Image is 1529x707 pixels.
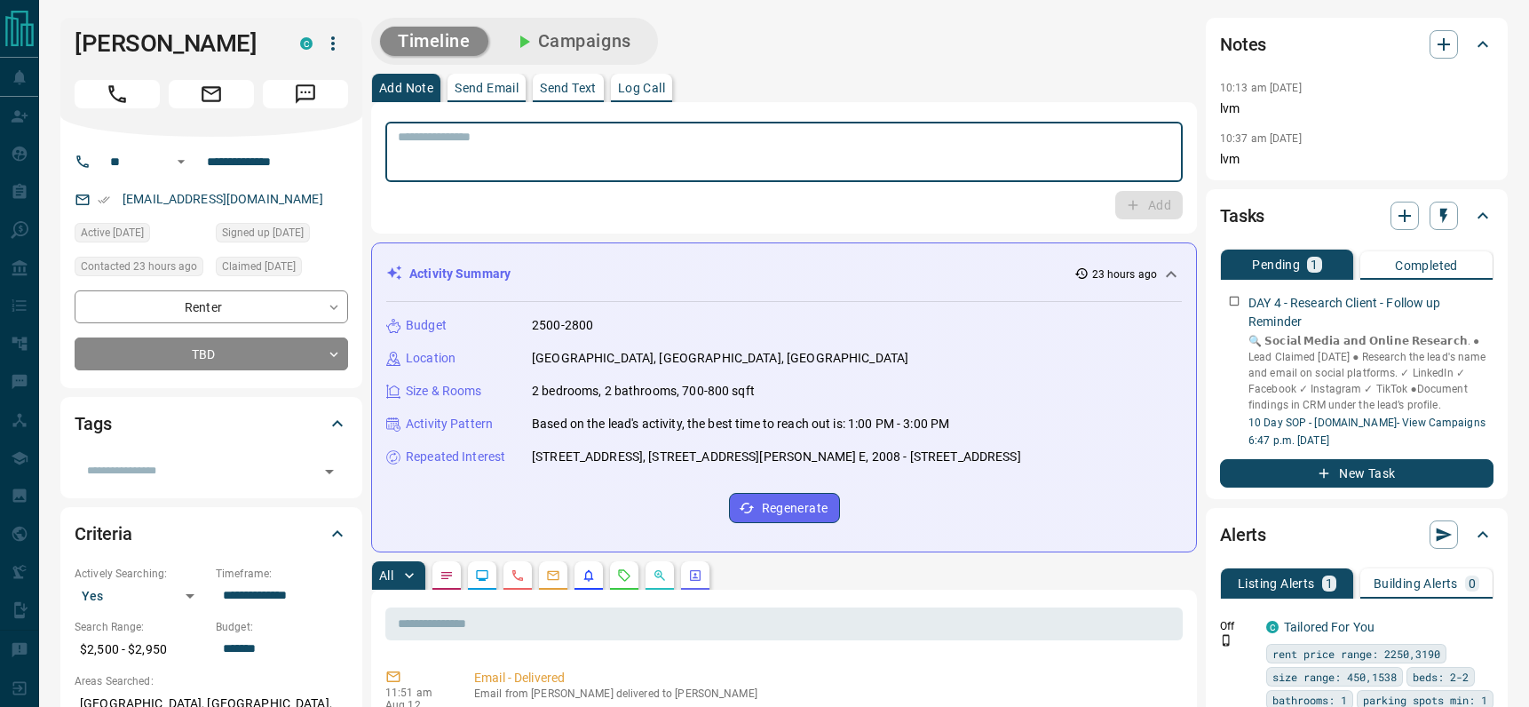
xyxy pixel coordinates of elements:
[300,37,313,50] div: condos.ca
[617,568,631,583] svg: Requests
[409,265,511,283] p: Activity Summary
[511,568,525,583] svg: Calls
[455,82,519,94] p: Send Email
[1220,459,1493,488] button: New Task
[1220,132,1302,145] p: 10:37 am [DATE]
[1220,23,1493,66] div: Notes
[169,80,254,108] span: Email
[386,258,1182,290] div: Activity Summary23 hours ago
[1220,618,1256,634] p: Off
[532,448,1021,466] p: [STREET_ADDRESS], [STREET_ADDRESS][PERSON_NAME] E, 2008 - [STREET_ADDRESS]
[75,520,132,548] h2: Criteria
[263,80,348,108] span: Message
[75,512,348,555] div: Criteria
[474,687,1176,700] p: Email from [PERSON_NAME] delivered to [PERSON_NAME]
[216,619,348,635] p: Budget:
[582,568,596,583] svg: Listing Alerts
[75,290,348,323] div: Renter
[1252,258,1300,271] p: Pending
[98,194,110,206] svg: Email Verified
[1311,258,1318,271] p: 1
[380,27,488,56] button: Timeline
[1248,294,1493,331] p: DAY 4 - Research Client - Follow up Reminder
[1266,621,1279,633] div: condos.ca
[1248,333,1493,413] p: 🔍 𝗦𝗼𝗰𝗶𝗮𝗹 𝗠𝗲𝗱𝗶𝗮 𝗮𝗻𝗱 𝗢𝗻𝗹𝗶𝗻𝗲 𝗥𝗲𝘀𝗲𝗮𝗿𝗰𝗵. ● Lead Claimed [DATE] ● Research the lead's name and email on...
[1092,266,1157,282] p: 23 hours ago
[1248,433,1493,449] p: 6:47 p.m. [DATE]
[75,673,348,689] p: Areas Searched:
[474,669,1176,687] p: Email - Delivered
[532,415,949,433] p: Based on the lead's activity, the best time to reach out is: 1:00 PM - 3:00 PM
[532,349,908,368] p: [GEOGRAPHIC_DATA], [GEOGRAPHIC_DATA], [GEOGRAPHIC_DATA]
[1469,577,1476,590] p: 0
[123,192,323,206] a: [EMAIL_ADDRESS][DOMAIN_NAME]
[729,493,840,523] button: Regenerate
[379,569,393,582] p: All
[75,29,273,58] h1: [PERSON_NAME]
[222,258,296,275] span: Claimed [DATE]
[406,415,493,433] p: Activity Pattern
[532,316,593,335] p: 2500-2800
[1220,30,1266,59] h2: Notes
[75,635,207,664] p: $2,500 - $2,950
[75,223,207,248] div: Sun Aug 10 2025
[1284,620,1375,634] a: Tailored For You
[1220,99,1493,118] p: lvm
[1220,202,1264,230] h2: Tasks
[75,257,207,282] div: Tue Aug 12 2025
[1238,577,1315,590] p: Listing Alerts
[1326,577,1333,590] p: 1
[75,80,160,108] span: Call
[1248,417,1485,429] a: 10 Day SOP - [DOMAIN_NAME]- View Campaigns
[1220,634,1232,647] svg: Push Notification Only
[475,568,489,583] svg: Lead Browsing Activity
[406,349,456,368] p: Location
[440,568,454,583] svg: Notes
[406,316,447,335] p: Budget
[1272,668,1397,686] span: size range: 450,1538
[540,82,597,94] p: Send Text
[216,566,348,582] p: Timeframe:
[379,82,433,94] p: Add Note
[1220,82,1302,94] p: 10:13 am [DATE]
[618,82,665,94] p: Log Call
[1220,520,1266,549] h2: Alerts
[1272,645,1440,663] span: rent price range: 2250,3190
[1395,259,1458,272] p: Completed
[216,257,348,282] div: Fri Aug 01 2025
[75,582,207,610] div: Yes
[385,687,448,699] p: 11:51 am
[75,619,207,635] p: Search Range:
[81,258,197,275] span: Contacted 23 hours ago
[81,224,144,242] span: Active [DATE]
[75,409,111,438] h2: Tags
[532,382,755,401] p: 2 bedrooms, 2 bathrooms, 700-800 sqft
[688,568,702,583] svg: Agent Actions
[317,459,342,484] button: Open
[406,448,505,466] p: Repeated Interest
[170,151,192,172] button: Open
[653,568,667,583] svg: Opportunities
[216,223,348,248] div: Thu Jul 31 2025
[546,568,560,583] svg: Emails
[1374,577,1458,590] p: Building Alerts
[495,27,649,56] button: Campaigns
[1220,150,1493,169] p: lvm
[406,382,482,401] p: Size & Rooms
[75,566,207,582] p: Actively Searching:
[75,338,348,370] div: TBD
[1413,668,1469,686] span: beds: 2-2
[1220,195,1493,237] div: Tasks
[75,402,348,445] div: Tags
[222,224,304,242] span: Signed up [DATE]
[1220,513,1493,556] div: Alerts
